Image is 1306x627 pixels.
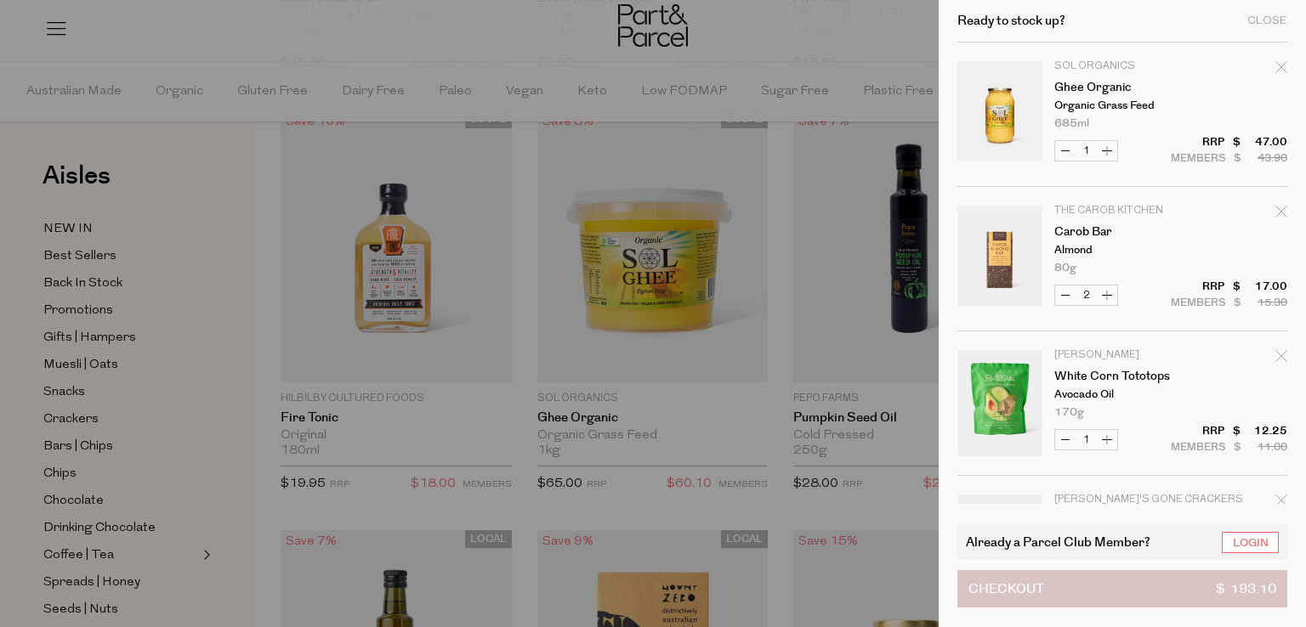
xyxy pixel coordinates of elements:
[1216,571,1276,607] span: $ 193.10
[1275,347,1287,370] div: Remove White Corn Tototops
[957,570,1287,607] button: Checkout$ 193.10
[1054,263,1076,274] span: 80g
[1054,370,1186,382] a: White Corn Tototops
[957,14,1065,27] h2: Ready to stock up?
[1054,407,1084,418] span: 170g
[968,571,1044,607] span: Checkout
[1054,118,1089,129] span: 685ml
[966,532,1150,551] span: Already a Parcel Club Member?
[1247,15,1287,26] div: Close
[1054,245,1186,256] p: Almond
[1076,141,1097,161] input: QTY Ghee Organic
[1054,389,1186,400] p: Avocado Oil
[1222,532,1279,553] a: Login
[1054,61,1186,71] p: Sol Organics
[1054,494,1186,505] p: [PERSON_NAME]'s Gone Crackers
[1054,350,1186,360] p: [PERSON_NAME]
[1076,285,1097,305] input: QTY Carob Bar
[1054,82,1186,93] a: Ghee Organic
[1054,226,1186,238] a: Carob Bar
[1275,203,1287,226] div: Remove Carob Bar
[1054,100,1186,111] p: Organic Grass Feed
[1076,430,1097,449] input: QTY White Corn Tototops
[1275,59,1287,82] div: Remove Ghee Organic
[1275,492,1287,515] div: Remove Organic Crackers
[1054,206,1186,216] p: The Carob Kitchen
